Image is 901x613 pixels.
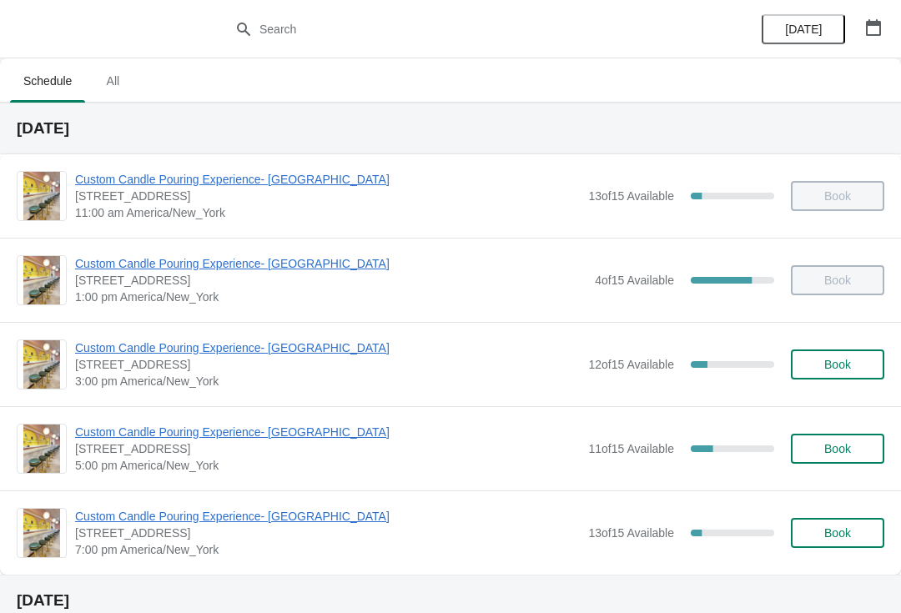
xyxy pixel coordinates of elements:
span: [STREET_ADDRESS] [75,525,580,541]
span: Custom Candle Pouring Experience- [GEOGRAPHIC_DATA] [75,424,580,440]
input: Search [259,14,676,44]
span: 11 of 15 Available [588,442,674,455]
button: Book [791,349,884,379]
span: Custom Candle Pouring Experience- [GEOGRAPHIC_DATA] [75,171,580,188]
span: Custom Candle Pouring Experience- [GEOGRAPHIC_DATA] [75,255,586,272]
span: [STREET_ADDRESS] [75,188,580,204]
img: Custom Candle Pouring Experience- Delray Beach | 415 East Atlantic Avenue, Delray Beach, FL, USA ... [23,509,60,557]
span: 5:00 pm America/New_York [75,457,580,474]
span: All [92,66,133,96]
span: 3:00 pm America/New_York [75,373,580,389]
span: 4 of 15 Available [595,274,674,287]
img: Custom Candle Pouring Experience- Delray Beach | 415 East Atlantic Avenue, Delray Beach, FL, USA ... [23,340,60,389]
span: [STREET_ADDRESS] [75,356,580,373]
button: [DATE] [762,14,845,44]
span: Custom Candle Pouring Experience- [GEOGRAPHIC_DATA] [75,508,580,525]
h2: [DATE] [17,120,884,137]
span: Book [824,526,851,540]
span: 12 of 15 Available [588,358,674,371]
span: 7:00 pm America/New_York [75,541,580,558]
span: Book [824,442,851,455]
img: Custom Candle Pouring Experience- Delray Beach | 415 East Atlantic Avenue, Delray Beach, FL, USA ... [23,256,60,304]
span: [STREET_ADDRESS] [75,272,586,289]
span: 1:00 pm America/New_York [75,289,586,305]
button: Book [791,518,884,548]
span: 13 of 15 Available [588,526,674,540]
span: [DATE] [785,23,822,36]
span: 13 of 15 Available [588,189,674,203]
h2: [DATE] [17,592,884,609]
button: Book [791,434,884,464]
img: Custom Candle Pouring Experience- Delray Beach | 415 East Atlantic Avenue, Delray Beach, FL, USA ... [23,172,60,220]
span: 11:00 am America/New_York [75,204,580,221]
span: Custom Candle Pouring Experience- [GEOGRAPHIC_DATA] [75,339,580,356]
img: Custom Candle Pouring Experience- Delray Beach | 415 East Atlantic Avenue, Delray Beach, FL, USA ... [23,425,60,473]
span: [STREET_ADDRESS] [75,440,580,457]
span: Schedule [10,66,85,96]
span: Book [824,358,851,371]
